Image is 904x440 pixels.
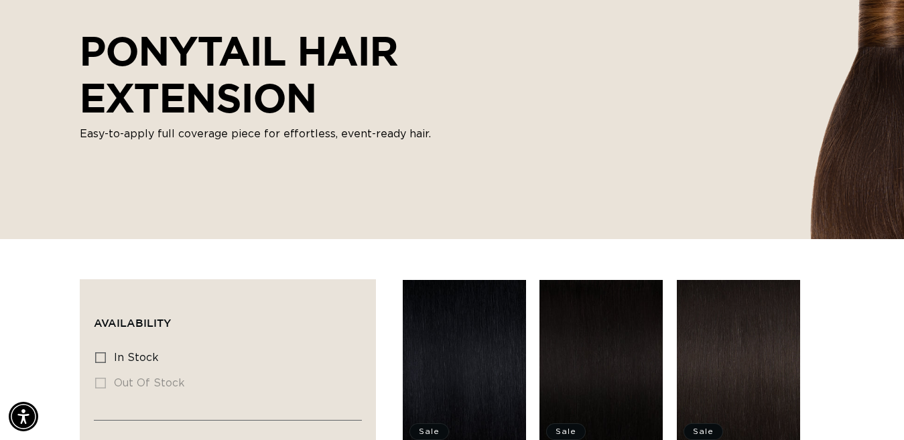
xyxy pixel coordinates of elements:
span: Availability [94,317,171,329]
h2: PONYTAIL HAIR EXTENSION [80,27,589,121]
div: Accessibility Menu [9,402,38,431]
span: In stock [114,352,159,363]
p: Easy-to-apply full coverage piece for effortless, event-ready hair. [80,127,589,143]
summary: Availability (0 selected) [94,293,362,342]
iframe: Chat Widget [837,376,904,440]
